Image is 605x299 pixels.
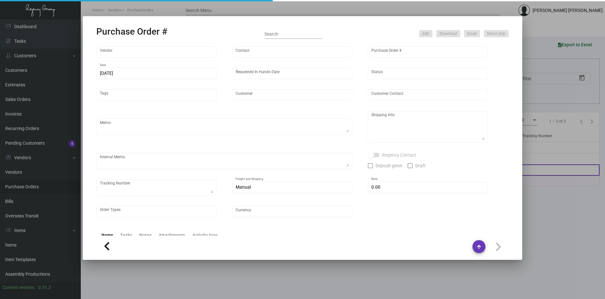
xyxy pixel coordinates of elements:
button: Email [464,30,480,37]
div: 0.51.2 [38,284,51,291]
div: Current version: [3,284,36,291]
span: Manual [236,184,251,190]
span: Download [440,31,457,37]
div: Notes [139,232,152,239]
h2: Purchase Order # [96,26,167,37]
span: Draft [415,162,426,170]
span: Direct ship [487,31,505,37]
span: Email [467,31,477,37]
div: Activity logs [192,232,218,239]
span: Deposit given [376,162,402,170]
span: Regency Contact [382,151,416,159]
div: Items [101,232,113,239]
button: Download [436,30,460,37]
span: Edit [422,31,429,37]
button: Direct ship [484,30,509,37]
div: Tasks [120,232,132,239]
div: Attachments [159,232,185,239]
button: Edit [419,30,432,37]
